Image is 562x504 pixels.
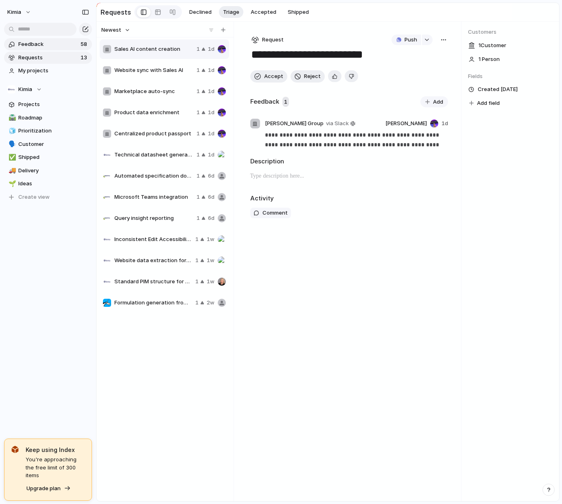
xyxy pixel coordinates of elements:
button: Comment [250,208,291,218]
button: Kimia [4,6,35,19]
span: Feedback [18,40,78,48]
span: 1d [208,151,214,159]
span: Technical datasheet generation and updating [114,151,193,159]
span: Automated specification document generation [114,172,193,180]
button: 🧊 [7,127,15,135]
span: Create view [18,193,50,201]
span: 1d [208,109,214,117]
span: 6d [208,172,214,180]
span: Shipped [288,8,309,16]
span: My projects [18,67,89,75]
button: Create view [4,191,92,203]
a: 🧊Prioritization [4,125,92,137]
span: Requests [18,54,78,62]
span: 1 [197,151,200,159]
h2: Activity [250,194,274,203]
span: 1 [195,299,199,307]
div: 🧊 [9,126,14,136]
span: Sales AI content creation [114,45,193,53]
a: Projects [4,98,92,111]
span: 1 [197,214,200,222]
button: Shipped [284,6,313,18]
span: Reject [304,72,321,80]
span: Accept [264,72,283,80]
span: Query insight reporting [114,214,193,222]
span: Newest [101,26,121,34]
span: Microsoft Teams integration [114,193,193,201]
span: 1w [207,256,214,265]
button: Add [420,96,448,108]
span: Add [433,98,443,106]
button: 🛣️ [7,114,15,122]
button: Request [250,35,285,45]
a: Feedback58 [4,38,92,50]
button: 🚚 [7,167,15,175]
h2: Requests [101,7,131,17]
span: 6d [208,193,214,201]
a: via Slack [324,119,357,128]
span: [PERSON_NAME] [385,119,427,128]
span: Roadmap [18,114,89,122]
span: Delivery [18,167,89,175]
span: 1d [208,45,214,53]
button: Newest [100,25,131,35]
span: 1 [197,109,200,117]
span: 1d [208,87,214,96]
span: 1 Person [479,55,500,63]
span: 1 [197,87,200,96]
span: 2w [207,299,214,307]
span: Accepted [251,8,276,16]
span: Ideas [18,180,89,188]
button: Declined [185,6,216,18]
span: Triage [223,8,239,16]
span: 1 [195,235,199,243]
span: 1d [442,119,448,128]
h2: Feedback [250,97,279,106]
h2: Description [250,157,448,166]
button: Triage [219,6,243,18]
span: 1w [207,235,214,243]
span: 1 [197,172,200,180]
span: Add field [477,99,500,107]
div: 🌱 [9,179,14,189]
button: Add field [468,98,501,109]
span: 1 [282,97,289,107]
span: Request [262,36,284,44]
span: 1 [197,66,200,74]
span: 1 [195,278,199,286]
button: Accept [250,70,287,83]
div: 🛣️ [9,113,14,122]
span: Shipped [18,153,89,161]
button: Accepted [247,6,280,18]
span: Keep using Index [26,445,85,454]
span: 13 [81,54,89,62]
button: ✅ [7,153,15,161]
span: Product data enrichment [114,109,193,117]
span: Formulation generation from existing products [114,299,192,307]
button: 🗣️ [7,140,15,148]
span: Comment [262,209,288,217]
a: My projects [4,65,92,77]
span: Marketplace auto-sync [114,87,193,96]
button: Push [391,35,421,45]
a: Requests13 [4,52,92,64]
button: Upgrade plan [24,483,73,494]
button: Kimia [4,83,92,96]
a: 🌱Ideas [4,178,92,190]
span: You're approaching the free limit of 300 items [26,456,85,480]
a: 🚚Delivery [4,165,92,177]
span: 1 [197,193,200,201]
a: ✅Shipped [4,151,92,163]
span: Standard PIM structure for formulation support [114,278,192,286]
span: Kimia [7,8,21,16]
button: Reject [291,70,325,83]
a: 🗣️Customer [4,138,92,150]
span: Customer [18,140,89,148]
span: [PERSON_NAME] Group [265,119,324,128]
a: 🛣️Roadmap [4,112,92,124]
